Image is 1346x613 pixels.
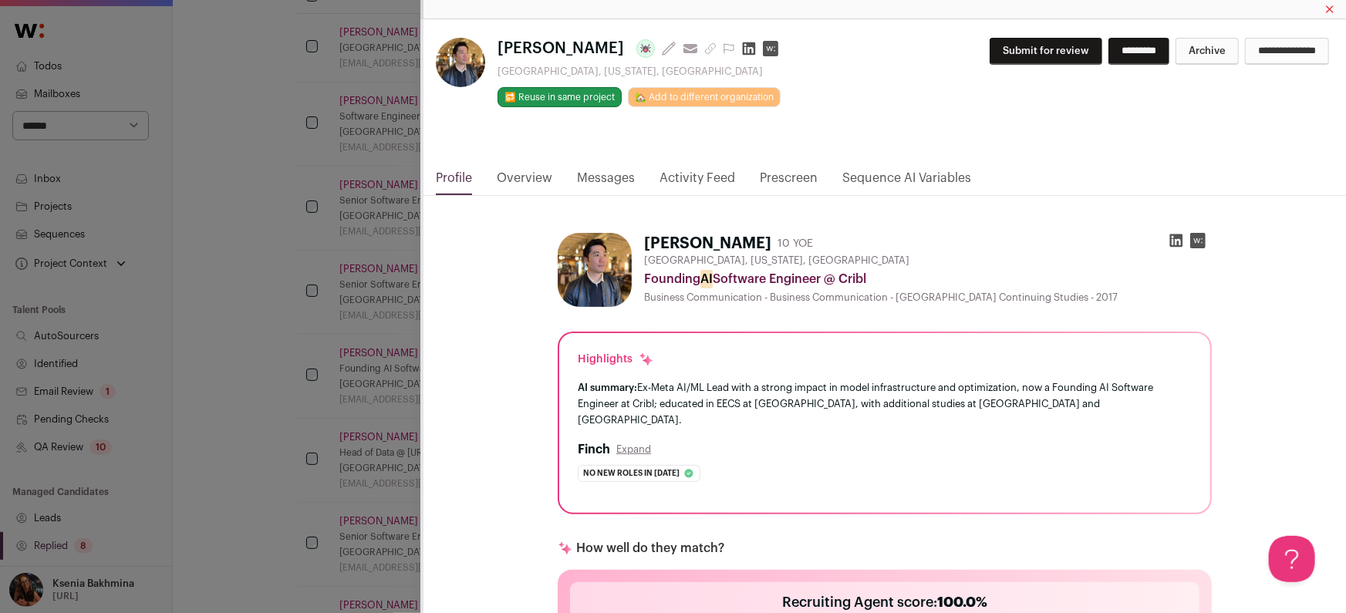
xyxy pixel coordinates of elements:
[498,66,784,78] div: [GEOGRAPHIC_DATA], [US_STATE], [GEOGRAPHIC_DATA]
[1176,38,1239,65] button: Archive
[498,38,624,59] span: [PERSON_NAME]
[578,352,654,367] div: Highlights
[778,236,813,251] div: 10 YOE
[644,291,1212,304] div: Business Communication - Business Communication - [GEOGRAPHIC_DATA] Continuing Studies - 2017
[782,591,987,613] h2: Recruiting Agent score:
[436,169,472,195] a: Profile
[578,440,610,459] h2: Finch
[760,169,818,195] a: Prescreen
[576,539,724,557] p: How well do they match?
[498,87,622,107] button: 🔂 Reuse in same project
[578,379,1192,428] div: Ex-Meta AI/ML Lead with a strong impact in model infrastructure and optimization, now a Founding ...
[436,38,485,87] img: db02d79d8568f4472d45033c0b9c625e658d2abc8f671131f350da03ea0864ca.jpg
[644,233,771,254] h1: [PERSON_NAME]
[558,233,632,307] img: db02d79d8568f4472d45033c0b9c625e658d2abc8f671131f350da03ea0864ca.jpg
[644,254,909,267] span: [GEOGRAPHIC_DATA], [US_STATE], [GEOGRAPHIC_DATA]
[644,270,1212,288] div: Founding Software Engineer @ Cribl
[583,466,680,481] span: No new roles in [DATE]
[660,169,735,195] a: Activity Feed
[937,595,987,609] span: 100.0%
[700,270,713,288] mark: AI
[1269,536,1315,582] iframe: Help Scout Beacon - Open
[616,443,651,456] button: Expand
[990,38,1102,65] button: Submit for review
[842,169,971,195] a: Sequence AI Variables
[497,169,552,195] a: Overview
[577,169,635,195] a: Messages
[628,87,781,107] a: 🏡 Add to different organization
[578,382,637,392] span: AI summary:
